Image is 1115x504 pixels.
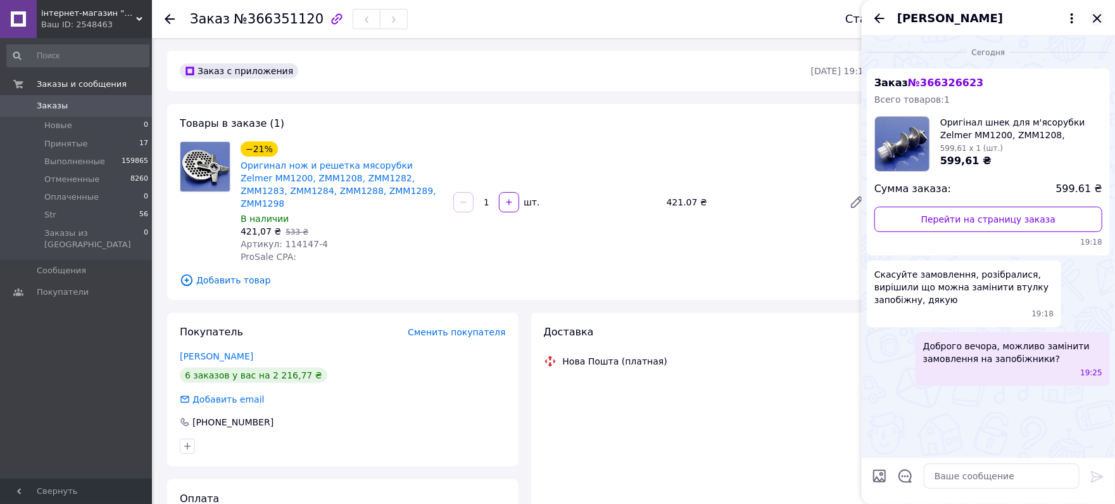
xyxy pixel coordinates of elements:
[241,239,328,249] span: Артикул: 114147-4
[44,228,144,250] span: Заказы из [GEOGRAPHIC_DATA]
[180,273,869,287] span: Добавить товар
[139,138,148,150] span: 17
[662,193,839,211] div: 421.07 ₴
[241,141,278,157] div: −21%
[122,156,148,167] span: 159865
[897,10,1003,27] span: [PERSON_NAME]
[41,8,136,19] span: інтернет-магазин "Ремонтируем Сами"
[180,63,298,79] div: Заказ с приложения
[190,11,230,27] span: Заказ
[180,368,327,383] div: 6 заказов у вас на 2 216,77 ₴
[44,174,99,185] span: Отмененные
[179,393,266,406] div: Добавить email
[44,209,56,221] span: Str
[908,77,983,89] span: № 366326623
[180,351,253,361] a: [PERSON_NAME]
[139,209,148,221] span: 56
[874,77,984,89] span: Заказ
[872,11,887,26] button: Назад
[845,13,930,25] div: Статус заказа
[130,174,148,185] span: 8260
[37,100,68,112] span: Заказы
[544,326,594,338] span: Доставка
[874,268,1054,306] span: Скасуйте замовлення, розібралися, вирішили що можна замінити втулку запобіжну, дякую
[180,326,243,338] span: Покупатель
[44,191,99,203] span: Оплаченные
[37,265,86,276] span: Сообщения
[867,46,1110,58] div: 12.10.2025
[1090,11,1105,26] button: Закрыть
[44,120,72,131] span: Новые
[940,155,992,167] span: 599,61 ₴
[180,142,230,191] img: Оригинал нож и решетка мясорубки Zelmer MM1200, ZMM1208, ZMM1282, ZMM1283, ZMM1284, ZMM1288, ZMM1...
[408,327,505,337] span: Сменить покупателя
[191,393,266,406] div: Добавить email
[44,138,88,150] span: Принятые
[234,11,324,27] span: №366351120
[144,191,148,203] span: 0
[286,228,308,236] span: 533 ₴
[1032,309,1054,320] span: 19:18 12.10.2025
[897,10,1080,27] button: [PERSON_NAME]
[144,228,148,250] span: 0
[811,66,869,76] time: [DATE] 19:16
[6,44,149,67] input: Поиск
[165,13,175,25] div: Вернуться назад
[37,79,127,90] span: Заказы и сообщения
[241,214,289,224] span: В наличии
[875,117,929,171] img: 2256241544_w160_h160_original-shnek-dlya.jpg
[844,190,869,215] a: Редактировать
[560,355,671,368] div: Нова Пошта (платная)
[940,144,1003,153] span: 599,61 x 1 (шт.)
[874,182,951,197] span: Сумма заказа:
[940,116,1102,141] span: Оригінал шнек для м'ясорубки Zelmer MM1200, ZMM1208, ZMM1282, ZMM1283, ZMM1284, ZMM1288, ZMM1289,...
[191,416,275,429] div: [PHONE_NUMBER]
[180,117,284,129] span: Товары в заказе (1)
[897,468,914,484] button: Открыть шаблоны ответов
[874,237,1102,248] span: 19:18 12.10.2025
[144,120,148,131] span: 0
[241,160,436,209] a: Оригинал нож и решетка мясорубки Zelmer MM1200, ZMM1208, ZMM1282, ZMM1283, ZMM1284, ZMM1288, ZMM1...
[241,252,296,262] span: ProSale CPA:
[967,48,1011,58] span: Сегодня
[37,287,89,298] span: Покупатели
[41,19,152,30] div: Ваш ID: 2548463
[520,196,541,209] div: шт.
[874,207,1102,232] a: Перейти на страницу заказа
[874,94,950,105] span: Всего товаров: 1
[923,340,1102,365] span: Доброго вечора, можливо замінити замовлення на запобіжники?
[1080,368,1102,378] span: 19:25 12.10.2025
[241,226,281,236] span: 421,07 ₴
[1056,182,1102,197] span: 599.61 ₴
[44,156,105,167] span: Выполненные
